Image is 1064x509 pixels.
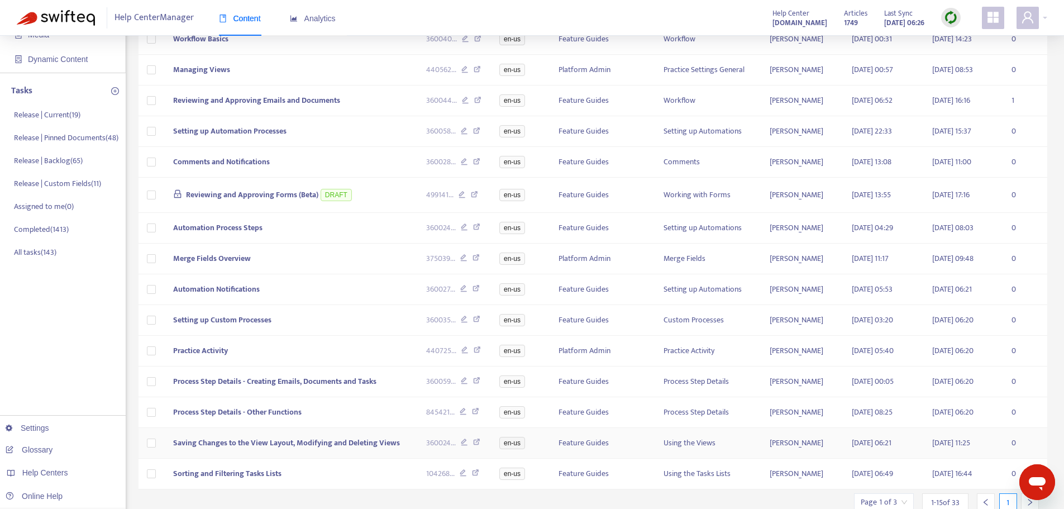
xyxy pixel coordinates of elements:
[852,94,893,107] span: [DATE] 06:52
[655,274,760,305] td: Setting up Automations
[761,244,843,274] td: [PERSON_NAME]
[852,155,891,168] span: [DATE] 13:08
[844,17,858,29] strong: 1749
[852,188,891,201] span: [DATE] 13:55
[761,459,843,489] td: [PERSON_NAME]
[173,283,260,296] span: Automation Notifications
[426,156,456,168] span: 360028 ...
[852,32,892,45] span: [DATE] 00:31
[499,33,525,45] span: en-us
[761,116,843,147] td: [PERSON_NAME]
[932,467,972,480] span: [DATE] 16:44
[944,11,958,25] img: sync.dc5367851b00ba804db3.png
[6,492,63,501] a: Online Help
[173,252,251,265] span: Merge Fields Overview
[499,94,525,107] span: en-us
[655,213,760,244] td: Setting up Automations
[1003,244,1047,274] td: 0
[499,222,525,234] span: en-us
[290,14,336,23] span: Analytics
[499,406,525,418] span: en-us
[852,63,893,76] span: [DATE] 00:57
[499,125,525,137] span: en-us
[761,85,843,116] td: [PERSON_NAME]
[426,125,456,137] span: 360058 ...
[772,16,827,29] a: [DOMAIN_NAME]
[761,147,843,178] td: [PERSON_NAME]
[426,345,456,357] span: 440725 ...
[852,344,894,357] span: [DATE] 05:40
[932,313,974,326] span: [DATE] 06:20
[426,468,455,480] span: 104268 ...
[1026,498,1034,506] span: right
[655,147,760,178] td: Comments
[14,223,69,235] p: Completed ( 1413 )
[932,221,974,234] span: [DATE] 08:03
[761,24,843,55] td: [PERSON_NAME]
[17,10,95,26] img: Swifteq
[761,397,843,428] td: [PERSON_NAME]
[1003,428,1047,459] td: 0
[932,125,971,137] span: [DATE] 15:37
[1003,367,1047,397] td: 0
[499,468,525,480] span: en-us
[932,155,971,168] span: [DATE] 11:00
[499,345,525,357] span: en-us
[550,55,655,85] td: Platform Admin
[499,64,525,76] span: en-us
[982,498,990,506] span: left
[655,85,760,116] td: Workflow
[173,155,270,168] span: Comments and Notifications
[1003,459,1047,489] td: 0
[22,468,68,477] span: Help Centers
[111,87,119,95] span: plus-circle
[550,367,655,397] td: Feature Guides
[173,375,376,388] span: Process Step Details - Creating Emails, Documents and Tasks
[6,445,53,454] a: Glossary
[426,375,456,388] span: 360059 ...
[426,406,455,418] span: 845421 ...
[499,189,525,201] span: en-us
[550,85,655,116] td: Feature Guides
[932,436,970,449] span: [DATE] 11:25
[550,213,655,244] td: Feature Guides
[173,32,228,45] span: Workflow Basics
[550,24,655,55] td: Feature Guides
[426,94,457,107] span: 360044 ...
[173,406,302,418] span: Process Step Details - Other Functions
[655,244,760,274] td: Merge Fields
[1003,213,1047,244] td: 0
[14,155,83,167] p: Release | Backlog ( 65 )
[173,125,287,137] span: Setting up Automation Processes
[173,436,400,449] span: Saving Changes to the View Layout, Modifying and Deleting Views
[1003,274,1047,305] td: 0
[761,336,843,367] td: [PERSON_NAME]
[1003,24,1047,55] td: 0
[1003,85,1047,116] td: 1
[426,283,455,296] span: 360027 ...
[173,313,271,326] span: Setting up Custom Processes
[655,336,760,367] td: Practice Activity
[761,428,843,459] td: [PERSON_NAME]
[14,132,118,144] p: Release | Pinned Documents ( 48 )
[1003,178,1047,213] td: 0
[852,313,893,326] span: [DATE] 03:20
[499,253,525,265] span: en-us
[499,283,525,296] span: en-us
[1003,147,1047,178] td: 0
[550,244,655,274] td: Platform Admin
[852,283,893,296] span: [DATE] 05:53
[114,7,194,28] span: Help Center Manager
[932,283,972,296] span: [DATE] 06:21
[173,221,263,234] span: Automation Process Steps
[14,246,56,258] p: All tasks ( 143 )
[772,17,827,29] strong: [DOMAIN_NAME]
[761,55,843,85] td: [PERSON_NAME]
[426,437,456,449] span: 360024 ...
[932,406,974,418] span: [DATE] 06:20
[15,55,22,63] span: container
[186,188,318,201] span: Reviewing and Approving Forms (Beta)
[986,11,1000,24] span: appstore
[426,64,456,76] span: 440562 ...
[219,15,227,22] span: book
